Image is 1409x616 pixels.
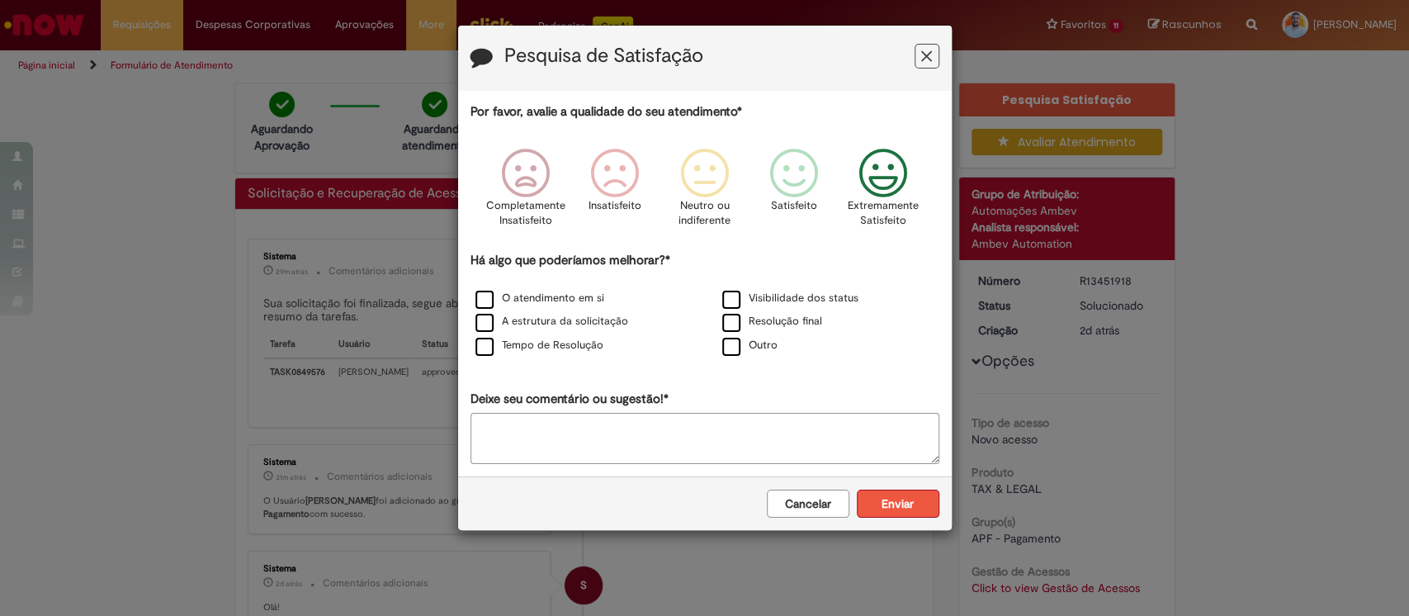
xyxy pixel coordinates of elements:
label: Visibilidade dos status [722,291,858,306]
div: Neutro ou indiferente [662,136,746,249]
div: Satisfeito [752,136,836,249]
label: Deixe seu comentário ou sugestão!* [470,391,669,408]
p: Insatisfeito [589,198,641,214]
div: Há algo que poderíamos melhorar?* [470,252,939,358]
label: Tempo de Resolução [475,338,603,353]
label: O atendimento em si [475,291,604,306]
div: Completamente Insatisfeito [484,136,568,249]
button: Cancelar [767,490,849,518]
div: Insatisfeito [573,136,657,249]
p: Extremamente Satisfeito [848,198,919,229]
label: A estrutura da solicitação [475,314,628,329]
p: Completamente Insatisfeito [486,198,565,229]
p: Satisfeito [771,198,817,214]
div: Extremamente Satisfeito [841,136,925,249]
label: Resolução final [722,314,822,329]
button: Enviar [857,490,939,518]
label: Pesquisa de Satisfação [504,45,703,67]
p: Neutro ou indiferente [674,198,734,229]
label: Outro [722,338,778,353]
label: Por favor, avalie a qualidade do seu atendimento* [470,103,742,121]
